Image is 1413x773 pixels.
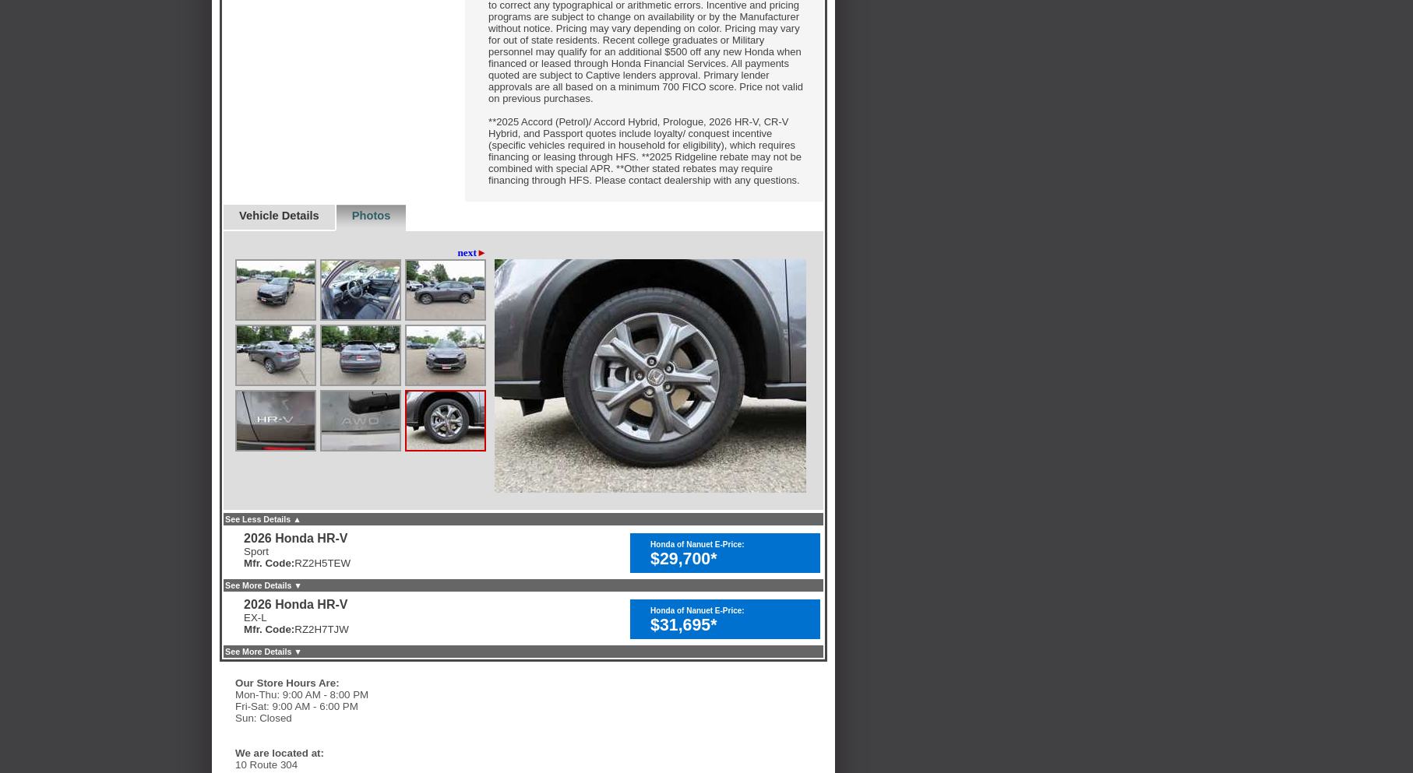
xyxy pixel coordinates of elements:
img: Image.aspx [407,392,485,450]
div: $29,700* [650,550,812,569]
font: Honda of Nanuet E-Price: [650,606,745,615]
div: Mon-Thu: 9:00 AM - 8:00 PM Fri-Sat: 9:00 AM - 6:00 PM Sun: Closed [235,689,469,724]
div: 2026 Honda HR-V [244,598,349,612]
img: Image.aspx [407,326,485,385]
div: 2026 Honda HR-V [244,532,351,546]
a: next► [457,247,487,259]
a: See More Details ▼ [225,581,302,590]
div: Our Store Hours Are: [235,677,461,689]
a: See More Details ▼ [225,647,302,656]
span: ► [477,247,487,258]
img: Image.aspx [322,261,400,319]
img: Image.aspx [237,326,315,385]
img: Image.aspx [237,261,315,319]
a: Vehicle Details [239,209,319,222]
font: Honda of Nanuet E-Price: [650,540,745,549]
a: See Less Details ▲ [225,515,301,524]
div: Sport RZ2H5TEW [244,546,351,569]
b: Mfr. Code: [244,557,294,569]
img: Image.aspx [495,259,806,493]
img: Image.aspx [322,392,400,450]
div: $31,695* [650,616,812,635]
img: Image.aspx [237,392,315,450]
b: Mfr. Code: [244,624,294,635]
a: Photos [352,209,391,222]
img: Image.aspx [322,326,400,385]
div: EX-L RZ2H7TJW [244,612,349,635]
div: We are located at: [235,747,461,759]
img: Image.aspx [407,261,485,319]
